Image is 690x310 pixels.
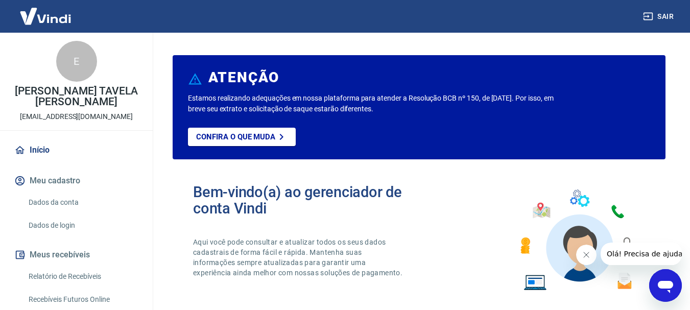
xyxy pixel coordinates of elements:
[25,289,140,310] a: Recebíveis Futuros Online
[25,192,140,213] a: Dados da conta
[6,7,86,15] span: Olá! Precisa de ajuda?
[576,245,597,265] iframe: Fechar mensagem
[12,139,140,161] a: Início
[20,111,133,122] p: [EMAIL_ADDRESS][DOMAIN_NAME]
[188,93,558,114] p: Estamos realizando adequações em nossa plataforma para atender a Resolução BCB nº 150, de [DATE]....
[25,215,140,236] a: Dados de login
[601,243,682,265] iframe: Mensagem da empresa
[641,7,678,26] button: Sair
[193,184,419,217] h2: Bem-vindo(a) ao gerenciador de conta Vindi
[8,86,145,107] p: [PERSON_NAME] TAVELA [PERSON_NAME]
[208,73,279,83] h6: ATENÇÃO
[12,244,140,266] button: Meus recebíveis
[56,41,97,82] div: E
[12,1,79,32] img: Vindi
[193,237,405,278] p: Aqui você pode consultar e atualizar todos os seus dados cadastrais de forma fácil e rápida. Mant...
[196,132,275,141] p: Confira o que muda
[12,170,140,192] button: Meu cadastro
[25,266,140,287] a: Relatório de Recebíveis
[188,128,296,146] a: Confira o que muda
[649,269,682,302] iframe: Botão para abrir a janela de mensagens
[511,184,645,297] img: Imagem de um avatar masculino com diversos icones exemplificando as funcionalidades do gerenciado...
